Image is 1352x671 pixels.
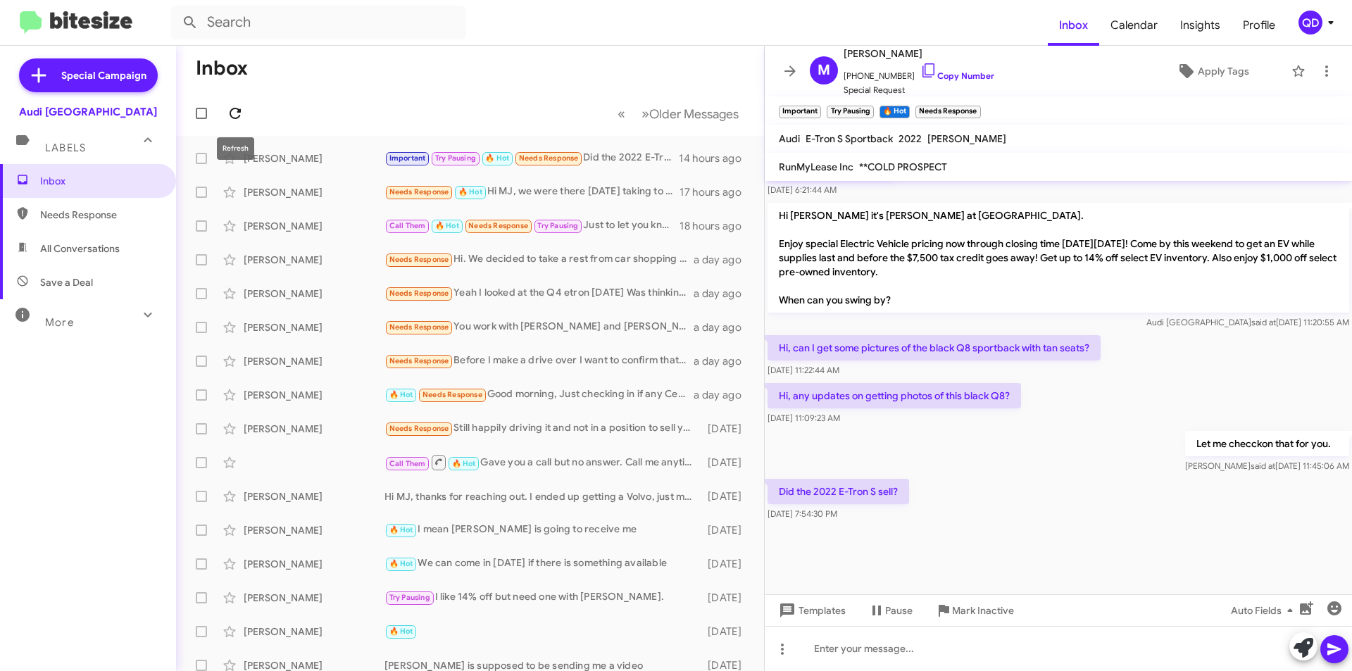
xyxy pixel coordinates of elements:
[694,287,753,301] div: a day ago
[458,187,482,196] span: 🔥 Hot
[1169,5,1232,46] a: Insights
[768,383,1021,408] p: Hi, any updates on getting photos of this black Q8?
[701,625,753,639] div: [DATE]
[1146,317,1349,327] span: Audi [GEOGRAPHIC_DATA] [DATE] 11:20:55 AM
[768,413,840,423] span: [DATE] 11:09:23 AM
[1220,598,1310,623] button: Auto Fields
[680,185,753,199] div: 17 hours ago
[768,184,837,195] span: [DATE] 6:21:44 AM
[927,132,1006,145] span: [PERSON_NAME]
[384,420,701,437] div: Still happily driving it and not in a position to sell yet. Thank you.
[641,105,649,123] span: »
[859,161,947,173] span: **COLD PROSPECT
[701,557,753,571] div: [DATE]
[694,253,753,267] div: a day ago
[1185,460,1349,471] span: [PERSON_NAME] [DATE] 11:45:06 AM
[701,456,753,470] div: [DATE]
[170,6,466,39] input: Search
[485,153,509,163] span: 🔥 Hot
[844,62,994,83] span: [PHONE_NUMBER]
[389,390,413,399] span: 🔥 Hot
[423,390,482,399] span: Needs Response
[952,598,1014,623] span: Mark Inactive
[924,598,1025,623] button: Mark Inactive
[384,522,701,538] div: I mean [PERSON_NAME] is going to receive me
[244,185,384,199] div: [PERSON_NAME]
[19,58,158,92] a: Special Campaign
[885,598,913,623] span: Pause
[468,221,528,230] span: Needs Response
[244,287,384,301] div: [PERSON_NAME]
[244,625,384,639] div: [PERSON_NAME]
[679,151,753,165] div: 14 hours ago
[45,316,74,329] span: More
[1287,11,1337,35] button: QD
[384,556,701,572] div: We can come in [DATE] if there is something available
[244,388,384,402] div: [PERSON_NAME]
[384,489,701,503] div: Hi MJ, thanks for reaching out. I ended up getting a Volvo, just made sense and was a little simp...
[1298,11,1322,35] div: QD
[779,161,853,173] span: RunMyLease Inc
[1099,5,1169,46] a: Calendar
[435,221,459,230] span: 🔥 Hot
[45,142,86,154] span: Labels
[694,354,753,368] div: a day ago
[701,591,753,605] div: [DATE]
[1251,460,1275,471] span: said at
[827,106,873,118] small: Try Pausing
[857,598,924,623] button: Pause
[389,187,449,196] span: Needs Response
[40,208,160,222] span: Needs Response
[1185,431,1349,456] p: Let me checckon that for you.
[768,479,909,504] p: Did the 2022 E-Tron S sell?
[519,153,579,163] span: Needs Response
[389,559,413,568] span: 🔥 Hot
[779,106,821,118] small: Important
[844,83,994,97] span: Special Request
[694,320,753,334] div: a day ago
[389,356,449,365] span: Needs Response
[768,508,837,519] span: [DATE] 7:54:30 PM
[1231,598,1298,623] span: Auto Fields
[244,591,384,605] div: [PERSON_NAME]
[694,388,753,402] div: a day ago
[389,424,449,433] span: Needs Response
[384,589,701,606] div: I like 14% off but need one with [PERSON_NAME].
[701,422,753,436] div: [DATE]
[768,203,1349,313] p: Hi [PERSON_NAME] it's [PERSON_NAME] at [GEOGRAPHIC_DATA]. Enjoy special Electric Vehicle pricing ...
[389,627,413,636] span: 🔥 Hot
[40,242,120,256] span: All Conversations
[920,70,994,81] a: Copy Number
[818,59,830,82] span: M
[384,218,680,234] div: Just to let you know
[610,99,747,128] nav: Page navigation example
[40,275,93,289] span: Save a Deal
[384,150,679,166] div: Did the 2022 E-Tron S sell?
[244,422,384,436] div: [PERSON_NAME]
[244,320,384,334] div: [PERSON_NAME]
[1140,58,1284,84] button: Apply Tags
[899,132,922,145] span: 2022
[40,174,160,188] span: Inbox
[779,132,800,145] span: Audi
[244,489,384,503] div: [PERSON_NAME]
[384,453,701,471] div: Gave you a call but no answer. Call me anytime.
[806,132,893,145] span: E-Tron S Sportback
[384,285,694,301] div: Yeah I looked at the Q4 etron [DATE] Was thinking more of a Q6 etron. Not completely sure if I li...
[633,99,747,128] button: Next
[1048,5,1099,46] a: Inbox
[701,489,753,503] div: [DATE]
[389,525,413,534] span: 🔥 Hot
[1198,58,1249,84] span: Apply Tags
[389,459,426,468] span: Call Them
[452,459,476,468] span: 🔥 Hot
[389,322,449,332] span: Needs Response
[384,184,680,200] div: Hi MJ, we were there [DATE] taking to [PERSON_NAME]
[196,57,248,80] h1: Inbox
[244,523,384,537] div: [PERSON_NAME]
[701,523,753,537] div: [DATE]
[768,335,1101,360] p: Hi, can I get some pictures of the black Q8 sportback with tan seats?
[217,137,254,160] div: Refresh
